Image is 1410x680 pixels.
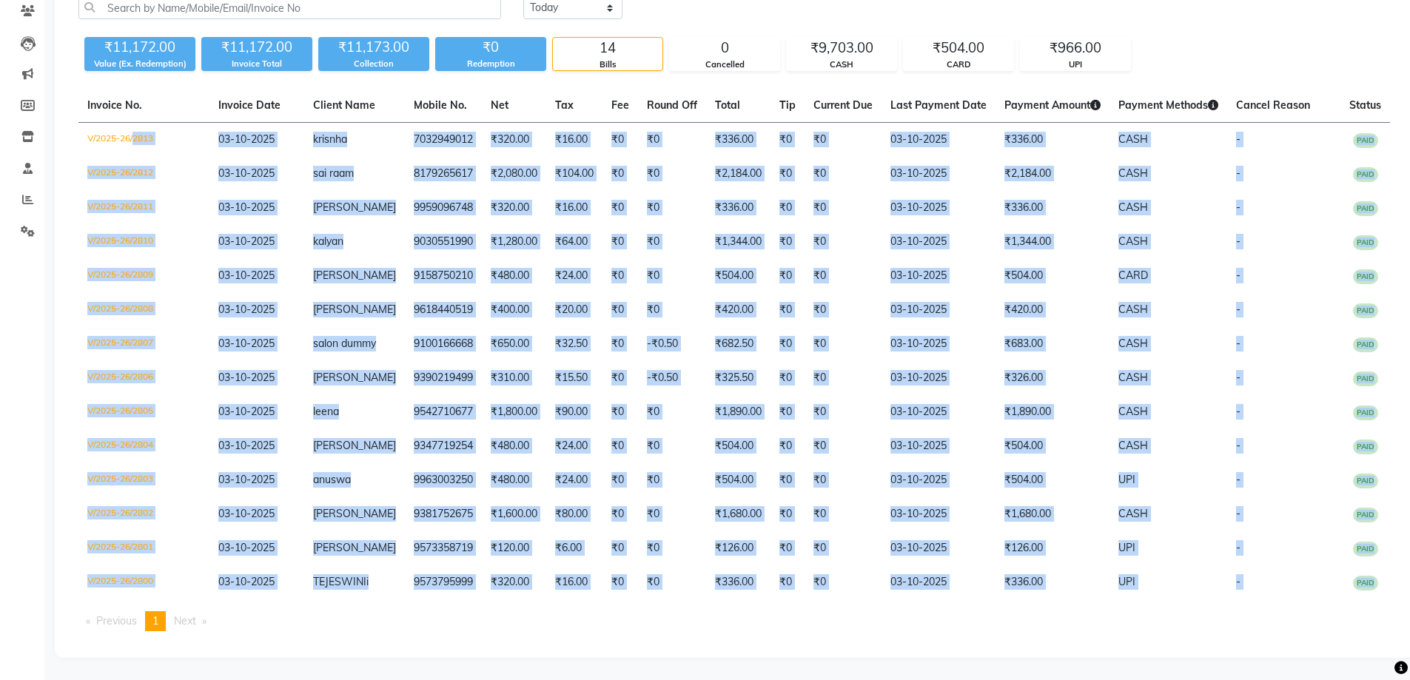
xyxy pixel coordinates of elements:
span: Mobile No. [414,98,467,112]
td: ₹0 [771,157,805,191]
span: Last Payment Date [890,98,987,112]
td: ₹0 [771,429,805,463]
td: ₹80.00 [546,497,602,531]
span: Invoice No. [87,98,142,112]
div: Invoice Total [201,58,312,70]
span: - [1236,371,1241,384]
td: ₹0 [638,293,706,327]
td: V/2025-26/2811 [78,191,209,225]
td: V/2025-26/2808 [78,293,209,327]
span: 03-10-2025 [218,405,275,418]
span: [PERSON_NAME] [313,507,396,520]
td: ₹336.00 [706,191,771,225]
span: 1 [152,614,158,627]
span: Client Name [313,98,375,112]
span: - [1236,439,1241,452]
td: V/2025-26/2809 [78,259,209,293]
span: CASH [1118,405,1148,418]
span: CASH [1118,439,1148,452]
td: ₹336.00 [996,565,1109,599]
td: 03-10-2025 [882,157,996,191]
td: ₹325.50 [706,361,771,395]
td: ₹2,184.00 [706,157,771,191]
td: ₹0 [638,225,706,259]
td: ₹0 [602,225,638,259]
td: ₹480.00 [482,463,546,497]
span: 03-10-2025 [218,166,275,180]
td: ₹336.00 [706,565,771,599]
div: CASH [787,58,896,71]
span: 03-10-2025 [218,439,275,452]
td: ₹0 [771,497,805,531]
td: V/2025-26/2813 [78,123,209,158]
td: V/2025-26/2806 [78,361,209,395]
span: CASH [1118,201,1148,214]
span: 03-10-2025 [218,371,275,384]
td: ₹0 [602,429,638,463]
td: ₹0 [638,463,706,497]
td: ₹90.00 [546,395,602,429]
div: ₹11,172.00 [84,37,195,58]
span: sai raam [313,166,354,180]
td: V/2025-26/2803 [78,463,209,497]
span: anuswa [313,473,351,486]
span: PAID [1353,303,1378,318]
td: ₹15.50 [546,361,602,395]
td: ₹336.00 [706,123,771,158]
td: ₹24.00 [546,429,602,463]
td: -₹0.50 [638,361,706,395]
td: ₹0 [771,327,805,361]
div: ₹11,173.00 [318,37,429,58]
td: ₹0 [638,429,706,463]
div: Value (Ex. Redemption) [84,58,195,70]
div: ₹504.00 [904,38,1013,58]
td: ₹104.00 [546,157,602,191]
td: ₹126.00 [996,531,1109,565]
span: [PERSON_NAME] [313,303,396,316]
span: [PERSON_NAME] [313,371,396,384]
td: ₹16.00 [546,123,602,158]
span: PAID [1353,371,1378,386]
td: ₹1,280.00 [482,225,546,259]
td: ₹504.00 [706,429,771,463]
td: ₹420.00 [706,293,771,327]
td: ₹0 [602,497,638,531]
td: 7032949012 [405,123,482,158]
span: - [1236,541,1241,554]
td: ₹0 [805,225,882,259]
td: ₹310.00 [482,361,546,395]
td: 03-10-2025 [882,395,996,429]
td: ₹0 [805,157,882,191]
td: ₹1,600.00 [482,497,546,531]
td: ₹0 [638,395,706,429]
span: Payment Methods [1118,98,1218,112]
span: - [1236,166,1241,180]
td: V/2025-26/2800 [78,565,209,599]
td: ₹0 [602,327,638,361]
span: CASH [1118,166,1148,180]
td: 03-10-2025 [882,259,996,293]
td: ₹0 [602,531,638,565]
td: ₹0 [771,259,805,293]
td: ₹120.00 [482,531,546,565]
td: ₹0 [805,293,882,327]
td: ₹2,080.00 [482,157,546,191]
td: ₹0 [805,531,882,565]
span: PAID [1353,337,1378,352]
td: ₹0 [602,191,638,225]
td: ₹336.00 [996,123,1109,158]
span: 03-10-2025 [218,132,275,146]
span: [PERSON_NAME] [313,541,396,554]
span: 03-10-2025 [218,235,275,248]
span: 03-10-2025 [218,201,275,214]
span: PAID [1353,542,1378,556]
span: krisnha [313,132,347,146]
span: Tax [555,98,574,112]
td: ₹0 [602,395,638,429]
td: V/2025-26/2801 [78,531,209,565]
span: PAID [1353,167,1378,182]
span: - [1236,405,1241,418]
span: Current Due [813,98,873,112]
td: ₹0 [602,293,638,327]
td: ₹420.00 [996,293,1109,327]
